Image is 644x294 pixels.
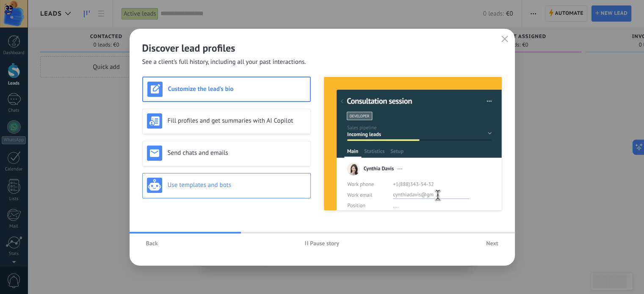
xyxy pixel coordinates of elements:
button: Back [142,237,162,250]
h2: Discover lead profiles [142,41,502,55]
button: Pause story [301,237,343,250]
h3: Send chats and emails [168,149,306,157]
h3: Use templates and bots [168,181,306,189]
h3: Fill profiles and get summaries with AI Copilot [168,117,306,125]
span: Pause story [310,240,339,246]
span: Back [146,240,158,246]
h3: Customize the lead’s bio [168,85,306,93]
span: Next [486,240,498,246]
button: Next [482,237,502,250]
span: See a client’s full history, including all your past interactions. [142,58,306,66]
